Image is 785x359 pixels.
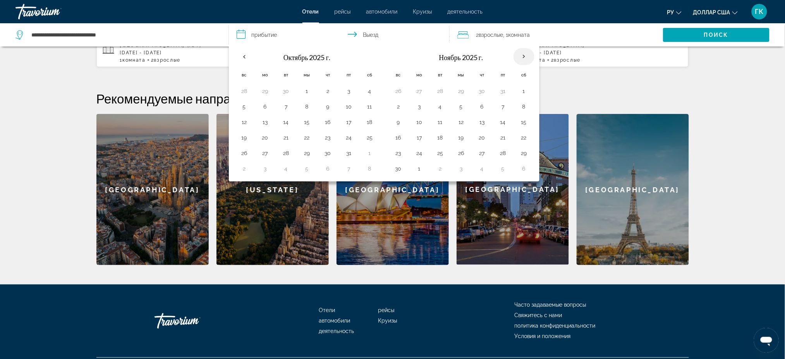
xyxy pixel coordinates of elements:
button: Day 3 [259,163,271,174]
button: Day 4 [280,163,292,174]
font: 2 [476,32,479,38]
a: Свяжитесь с нами [515,312,562,319]
font: ру [667,9,674,16]
button: Day 13 [259,117,271,128]
button: Day 16 [392,132,405,143]
button: Day 16 [322,117,334,128]
button: Day 29 [259,86,271,97]
button: Day 11 [434,117,447,128]
a: Круизы [413,9,432,15]
a: Отели [302,9,319,15]
button: Day 4 [364,86,376,97]
button: Day 7 [497,101,509,112]
a: San Diego[GEOGRAPHIC_DATA] [457,114,569,265]
button: Day 26 [392,86,405,97]
button: Day 13 [476,117,488,128]
input: Поиск отеля [31,29,217,41]
button: Day 10 [413,117,426,128]
span: 2 [151,57,180,63]
button: Day 9 [322,101,334,112]
button: Day 31 [413,163,426,174]
button: Day 30 [392,163,405,174]
button: Day 3 [476,163,488,174]
button: Day 5 [301,163,313,174]
font: Взрослые [479,32,503,38]
button: Day 31 [343,148,355,159]
span: 2 [551,57,581,63]
button: Day 14 [497,117,509,128]
span: Взрослые [554,57,581,63]
button: Day 22 [301,132,313,143]
button: Day 18 [364,117,376,128]
button: Day 24 [343,132,355,143]
button: Day 2 [392,101,405,112]
a: рейсы [378,307,394,314]
button: Day 5 [518,163,530,174]
a: деятельность [319,328,354,335]
font: автомобили [319,318,350,324]
button: Day 5 [455,101,467,112]
a: Sydney[GEOGRAPHIC_DATA] [337,114,449,265]
button: Day 4 [497,163,509,174]
button: Day 21 [280,132,292,143]
button: Day 1 [364,148,376,159]
a: Отели [319,307,335,314]
a: рейсы [335,9,351,15]
button: Day 2 [238,163,251,174]
font: ГК [755,7,764,16]
button: Day 27 [259,148,271,159]
a: Часто задаваемые вопросы [515,302,586,308]
button: Day 1 [518,86,530,97]
button: Day 29 [455,86,467,97]
span: Взрослые [154,57,180,63]
font: Ноябрь 2025 г. [439,53,483,62]
div: [GEOGRAPHIC_DATA] [457,114,569,265]
button: Day 9 [392,117,405,128]
button: Day 29 [518,148,530,159]
button: Day 8 [364,163,376,174]
button: Day 20 [476,132,488,143]
button: Выберите дату заезда и выезда [229,23,450,47]
a: политика конфиденциальности [515,323,596,329]
button: Day 20 [259,132,271,143]
button: Previous month [234,48,255,66]
button: Day 1 [301,86,313,97]
button: Day 10 [343,101,355,112]
div: [GEOGRAPHIC_DATA] [337,114,449,265]
button: В следующем месяце [514,48,534,66]
button: Day 7 [343,163,355,174]
button: Day 17 [343,117,355,128]
font: Условия и положения [515,333,571,340]
button: Day 2 [455,163,467,174]
table: Правая календарная сетка [388,48,534,176]
font: , 1 [503,32,508,38]
button: Day 14 [280,117,292,128]
font: деятельность [448,9,483,15]
button: Day 15 [518,117,530,128]
button: Изменить валюту [693,7,738,18]
font: Октябрь 2025 г. [283,53,330,62]
button: Меню пользователя [749,3,770,20]
button: Day 8 [518,101,530,112]
iframe: Кнопка запуска окна обмена сообщениями [754,328,779,353]
button: Day 8 [301,101,313,112]
font: Круизы [378,318,397,324]
button: Day 29 [301,148,313,159]
button: Day 6 [476,101,488,112]
p: [DATE] - [DATE] [120,50,283,55]
button: Day 2 [322,86,334,97]
button: Путешественники: 2 взрослых, 0 детей [450,23,663,47]
button: Day 30 [280,86,292,97]
button: Day 4 [434,101,447,112]
button: Day 30 [322,148,334,159]
button: Day 3 [343,86,355,97]
button: Day 17 [413,132,426,143]
button: Day 18 [434,132,447,143]
button: Day 27 [413,86,426,97]
font: автомобили [366,9,398,15]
